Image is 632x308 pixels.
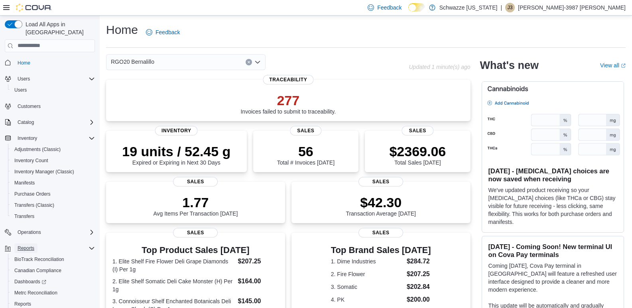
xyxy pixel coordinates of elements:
span: Traceability [263,75,313,84]
p: [PERSON_NAME]-3987 [PERSON_NAME] [518,3,626,12]
span: Reports [14,301,31,307]
p: We've updated product receiving so your [MEDICAL_DATA] choices (like THCa or CBG) stay visible fo... [488,186,617,226]
button: Inventory Count [8,155,98,166]
a: Adjustments (Classic) [11,145,64,154]
span: Purchase Orders [14,191,51,197]
button: Users [2,73,98,84]
span: Operations [18,229,41,235]
dd: $207.25 [238,257,279,266]
span: Home [14,58,95,68]
button: Manifests [8,177,98,188]
button: Home [2,57,98,69]
p: 19 units / 52.45 g [122,143,230,159]
span: Inventory Manager (Classic) [14,169,74,175]
button: Reports [14,243,37,253]
dd: $164.00 [238,277,279,286]
button: Transfers [8,211,98,222]
span: Dashboards [14,279,46,285]
a: Feedback [143,24,183,40]
button: Users [14,74,33,84]
span: Adjustments (Classic) [11,145,95,154]
span: Inventory Count [11,156,95,165]
span: Home [18,60,30,66]
dd: $200.00 [407,295,431,304]
span: Users [14,87,27,93]
button: Operations [14,228,44,237]
a: Home [14,58,33,68]
button: Operations [2,227,98,238]
button: Adjustments (Classic) [8,144,98,155]
img: Cova [16,4,52,12]
span: Sales [290,126,321,135]
span: Sales [173,228,218,237]
button: Canadian Compliance [8,265,98,276]
input: Dark Mode [408,3,425,12]
span: Users [18,76,30,82]
h1: Home [106,22,138,38]
span: Inventory Manager (Classic) [11,167,95,177]
span: Canadian Compliance [11,266,95,275]
a: Dashboards [11,277,49,286]
dd: $207.25 [407,269,431,279]
span: Adjustments (Classic) [14,146,61,153]
a: Transfers (Classic) [11,200,57,210]
span: Inventory Count [14,157,48,164]
button: Purchase Orders [8,188,98,200]
h3: Top Brand Sales [DATE] [331,245,431,255]
a: Dashboards [8,276,98,287]
button: Customers [2,100,98,112]
span: Reports [18,245,34,251]
span: Manifests [11,178,95,188]
div: Total # Invoices [DATE] [277,143,335,166]
dd: $202.84 [407,282,431,292]
span: Transfers [14,213,34,220]
span: Feedback [377,4,402,12]
span: Catalog [18,119,34,126]
p: Updated 1 minute(s) ago [409,64,470,70]
span: Metrc Reconciliation [11,288,95,298]
span: Sales [358,177,403,186]
span: Feedback [156,28,180,36]
dt: 3. Somatic [331,283,404,291]
a: BioTrack Reconciliation [11,255,67,264]
button: Catalog [14,118,37,127]
button: Inventory Manager (Classic) [8,166,98,177]
a: Metrc Reconciliation [11,288,61,298]
button: Inventory [2,133,98,144]
span: Load All Apps in [GEOGRAPHIC_DATA] [22,20,95,36]
span: Canadian Compliance [14,267,61,274]
p: 56 [277,143,335,159]
h3: [DATE] - [MEDICAL_DATA] choices are now saved when receiving [488,167,617,183]
p: Schwazze [US_STATE] [439,3,498,12]
span: Purchase Orders [11,189,95,199]
span: Users [11,85,95,95]
button: Users [8,84,98,96]
dt: 1. Elite Shelf Fire Flower Deli Grape Diamonds (I) Per 1g [112,257,235,273]
h3: [DATE] - Coming Soon! New terminal UI on Cova Pay terminals [488,243,617,259]
p: Coming [DATE], Cova Pay terminal in [GEOGRAPHIC_DATA] will feature a refreshed user interface des... [488,262,617,294]
span: Inventory [18,135,37,141]
span: Transfers [11,212,95,221]
span: Sales [358,228,403,237]
p: 277 [240,92,336,108]
span: Sales [173,177,218,186]
dt: 1. Dime Industries [331,257,404,265]
button: Clear input [246,59,252,65]
div: Jodi-3987 Jansen [505,3,515,12]
a: Customers [14,102,44,111]
span: Operations [14,228,95,237]
dd: $145.00 [238,296,279,306]
div: Expired or Expiring in Next 30 Days [122,143,230,166]
span: Catalog [14,118,95,127]
p: $2369.06 [389,143,446,159]
h2: What's new [480,59,539,72]
p: 1.77 [153,194,238,210]
p: | [500,3,502,12]
dt: 2. Elite Shelf Somatic Deli Cake Monster (H) Per 1g [112,277,235,293]
svg: External link [621,63,626,68]
span: Transfers (Classic) [11,200,95,210]
span: Reports [14,243,95,253]
button: Open list of options [254,59,261,65]
a: Canadian Compliance [11,266,65,275]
